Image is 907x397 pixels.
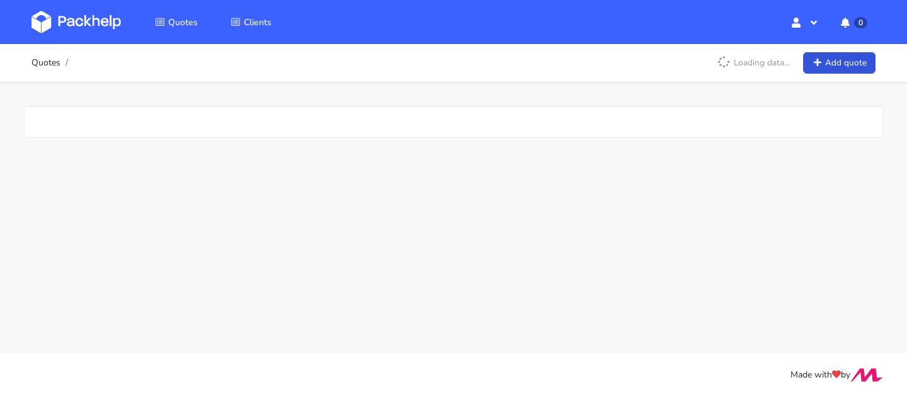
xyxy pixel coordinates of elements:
button: 0 [831,11,876,33]
nav: breadcrumb [31,50,72,75]
a: Quotes [31,58,60,68]
p: Loading data... [711,52,796,74]
a: Add quote [803,52,876,74]
span: Quotes [168,16,198,28]
div: Made with by [15,368,892,383]
img: Dashboard [31,11,121,33]
a: Clients [215,11,287,33]
a: Quotes [140,11,213,33]
span: 0 [854,17,867,28]
img: Move Closer [850,368,883,382]
span: Clients [244,16,271,28]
